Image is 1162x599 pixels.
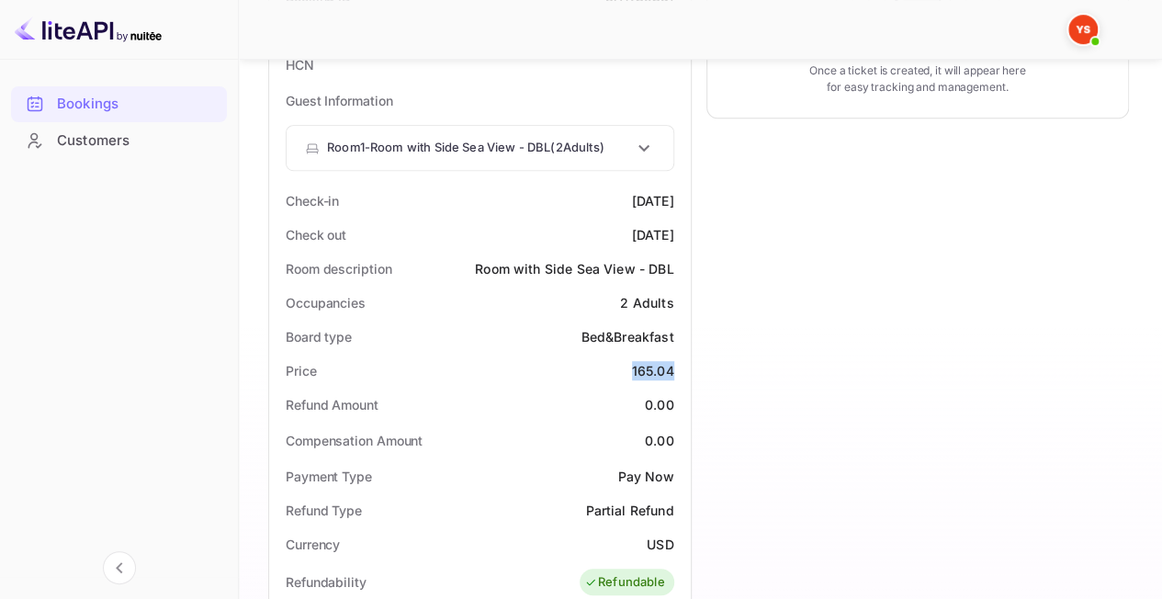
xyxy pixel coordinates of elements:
div: Refundability [286,572,367,592]
div: 0.00 [645,431,674,450]
p: Guest Information [286,91,674,110]
div: Customers [57,130,218,152]
a: Customers [11,123,227,157]
p: Room 1 - Room with Side Sea View - DBL ( 2 Adults ) [327,139,604,157]
p: Once a ticket is created, it will appear here for easy tracking and management. [806,62,1029,96]
div: Room description [286,259,391,278]
div: Pay Now [617,467,673,486]
div: [DATE] [632,225,674,244]
div: Price [286,361,317,380]
div: 165.04 [632,361,674,380]
div: USD [647,535,673,554]
div: Room with Side Sea View - DBL [475,259,673,278]
div: Bookings [57,94,218,115]
a: Bookings [11,86,227,120]
div: Check out [286,225,346,244]
button: Collapse navigation [103,551,136,584]
div: Payment Type [286,467,372,486]
div: 0.00 [645,395,674,414]
div: Occupancies [286,293,366,312]
div: Customers [11,123,227,159]
div: Compensation Amount [286,431,423,450]
div: Bookings [11,86,227,122]
div: Refund Amount [286,395,378,414]
div: [DATE] [632,191,674,210]
div: Room1-Room with Side Sea View - DBL(2Adults) [287,126,673,170]
div: 2 Adults [620,293,673,312]
div: Check-in [286,191,339,210]
div: Refund Type [286,501,362,520]
div: Currency [286,535,340,554]
div: Refundable [584,573,665,592]
div: Bed&Breakfast [581,327,674,346]
div: Board type [286,327,352,346]
img: Yandex Support [1068,15,1098,44]
div: Partial Refund [585,501,673,520]
img: LiteAPI logo [15,15,162,44]
div: HCN [286,55,314,74]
